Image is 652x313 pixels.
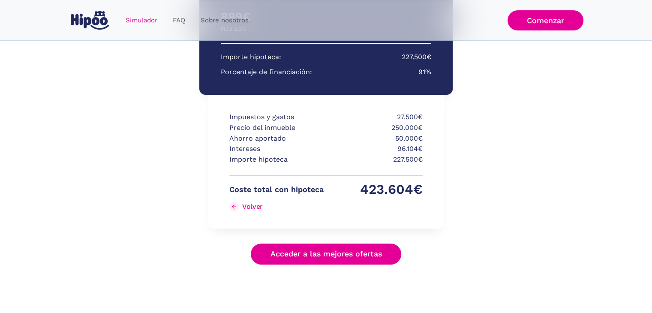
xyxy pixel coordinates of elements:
a: home [69,8,111,33]
a: Comenzar [508,10,583,30]
p: 250.000€ [328,123,423,133]
p: 423.604€ [328,184,423,195]
p: 96.104€ [328,144,423,154]
a: Sobre nosotros [193,12,256,29]
a: Simulador [118,12,165,29]
p: 91% [418,67,431,78]
p: Porcentaje de financiación: [221,67,312,78]
p: 227.500€ [402,52,431,63]
a: Acceder a las mejores ofertas [251,244,402,265]
p: Intereses [229,144,324,154]
p: Importe hipoteca: [221,52,281,63]
p: Coste total con hipoteca [229,184,324,195]
p: Impuestos y gastos [229,112,324,123]
div: Volver [242,202,263,211]
a: Volver [229,200,324,214]
p: Ahorro aportado [229,133,324,144]
p: Precio del inmueble [229,123,324,133]
p: 227.500€ [328,154,423,165]
a: FAQ [165,12,193,29]
p: Importe hipoteca [229,154,324,165]
p: 27.500€ [328,112,423,123]
p: 50.000€ [328,133,423,144]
